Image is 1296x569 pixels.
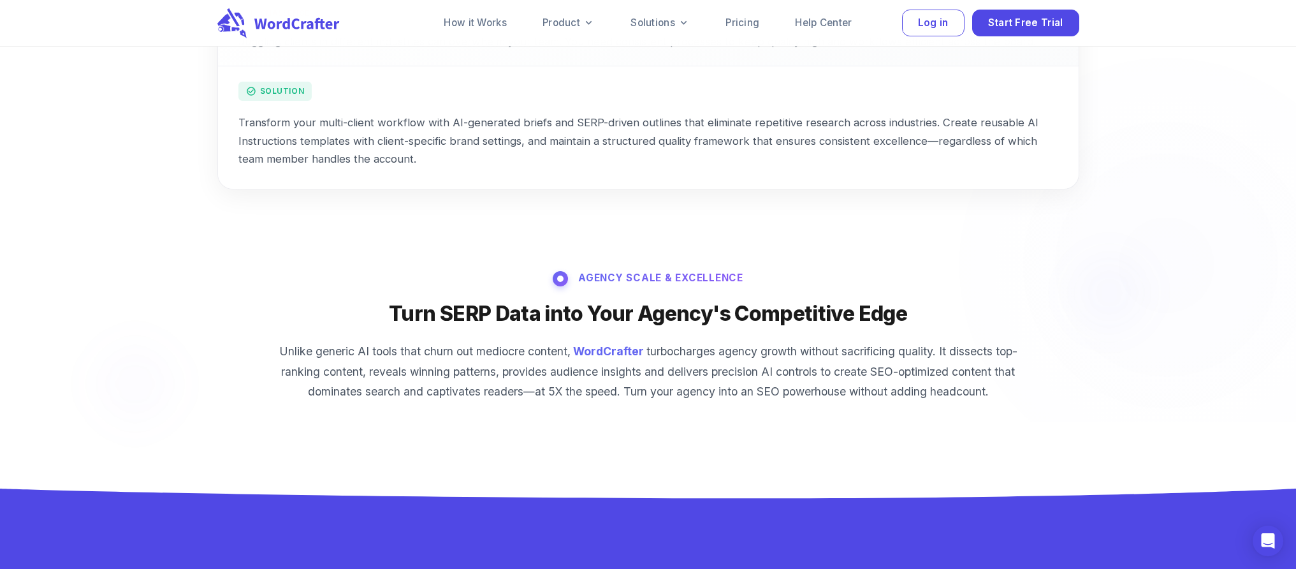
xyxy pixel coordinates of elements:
p: Transform your multi-client workflow with AI-generated briefs and SERP-driven outlines that elimi... [238,114,1058,168]
button: Start Free Trial [972,10,1079,37]
a: Product [527,10,610,36]
p: Agency Scale & Excellence [578,271,743,286]
span: Log in [918,15,949,32]
a: Pricing [710,10,775,36]
button: Log in [902,10,965,37]
a: Solutions [615,10,705,36]
a: How it Works [428,10,522,36]
div: Open Intercom Messenger [1253,526,1283,556]
span: WordCrafter [571,344,646,358]
a: Help Center [780,10,867,36]
p: Unlike generic AI tools that churn out mediocre content, turbocharges agency growth without sacri... [273,341,1023,402]
h3: Turn SERP Data into Your Agency's Competitive Edge [389,302,907,326]
span: Start Free Trial [988,15,1063,32]
div: Solution [238,82,312,101]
